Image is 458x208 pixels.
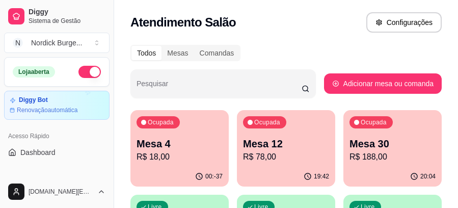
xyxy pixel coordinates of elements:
[29,17,105,25] span: Sistema de Gestão
[137,137,223,151] p: Mesa 4
[349,151,436,163] p: R$ 188,00
[19,96,48,104] article: Diggy Bot
[194,46,240,60] div: Comandas
[4,128,110,144] div: Acesso Rápido
[20,147,56,158] span: Dashboard
[130,14,236,31] h2: Atendimento Salão
[243,137,329,151] p: Mesa 12
[148,118,174,126] p: Ocupada
[29,8,105,17] span: Diggy
[361,118,387,126] p: Ocupada
[13,66,55,77] div: Loja aberta
[243,151,329,163] p: R$ 78,00
[137,83,302,93] input: Pesquisar
[237,110,335,187] button: OcupadaMesa 12R$ 78,0019:42
[314,172,329,180] p: 19:42
[420,172,436,180] p: 20:04
[131,46,161,60] div: Todos
[78,66,101,78] button: Alterar Status
[349,137,436,151] p: Mesa 30
[205,172,223,180] p: 00:-37
[4,173,110,189] div: Dia a dia
[13,38,23,48] span: N
[324,73,442,94] button: Adicionar mesa ou comanda
[130,110,229,187] button: OcupadaMesa 4R$ 18,0000:-37
[137,151,223,163] p: R$ 18,00
[343,110,442,187] button: OcupadaMesa 30R$ 188,0020:04
[4,91,110,120] a: Diggy BotRenovaçãoautomática
[4,179,110,204] button: [DOMAIN_NAME][EMAIL_ADDRESS][DOMAIN_NAME]
[4,4,110,29] a: DiggySistema de Gestão
[31,38,82,48] div: Nordick Burge ...
[29,188,93,196] span: [DOMAIN_NAME][EMAIL_ADDRESS][DOMAIN_NAME]
[4,33,110,53] button: Select a team
[366,12,442,33] button: Configurações
[161,46,194,60] div: Mesas
[254,118,280,126] p: Ocupada
[4,144,110,161] a: Dashboard
[17,106,77,114] article: Renovação automática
